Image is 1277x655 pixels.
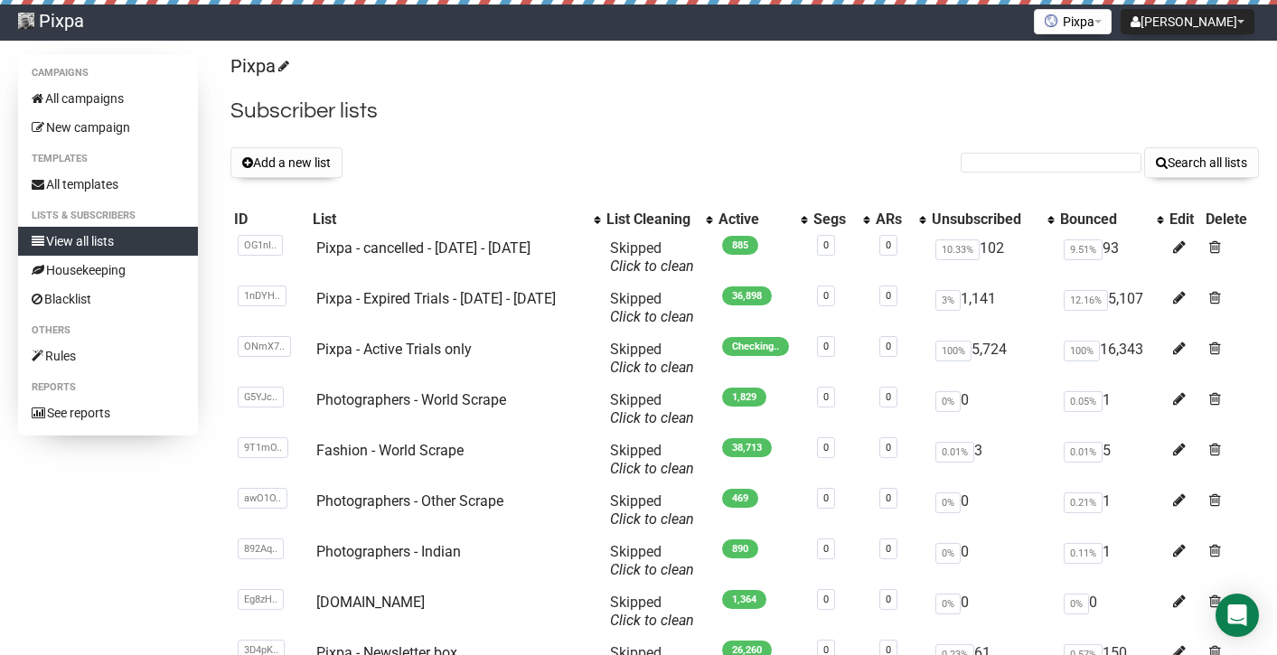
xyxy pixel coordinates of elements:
span: Skipped [610,543,694,578]
span: 36,898 [722,286,772,305]
li: Templates [18,148,198,170]
div: ID [234,211,305,229]
span: 100% [1064,341,1100,361]
button: [PERSON_NAME] [1121,9,1254,34]
div: Open Intercom Messenger [1216,594,1259,637]
span: 0% [935,391,961,412]
a: Housekeeping [18,256,198,285]
td: 0 [1056,586,1166,637]
div: Active [718,211,791,229]
a: 0 [886,290,891,302]
li: Others [18,320,198,342]
span: 10.33% [935,239,980,260]
a: Click to clean [610,257,694,275]
li: Lists & subscribers [18,205,198,227]
th: Unsubscribed: No sort applied, activate to apply an ascending sort [928,207,1057,232]
a: Pixpa [230,55,286,77]
span: 885 [722,236,758,255]
a: Rules [18,342,198,370]
a: 0 [886,391,891,403]
a: 0 [823,442,829,454]
a: Fashion - World Scrape [316,442,464,459]
span: 1,364 [722,590,766,609]
th: ARs: No sort applied, activate to apply an ascending sort [872,207,927,232]
a: Photographers - World Scrape [316,391,506,408]
th: Bounced: No sort applied, activate to apply an ascending sort [1056,207,1166,232]
div: Segs [813,211,855,229]
td: 16,343 [1056,333,1166,384]
a: 0 [886,594,891,605]
td: 1 [1056,536,1166,586]
a: View all lists [18,227,198,256]
td: 5,107 [1056,283,1166,333]
td: 5,724 [928,333,1057,384]
a: 0 [823,543,829,555]
span: 9.51% [1064,239,1103,260]
td: 3 [928,435,1057,485]
th: List: No sort applied, activate to apply an ascending sort [309,207,604,232]
th: Delete: No sort applied, sorting is disabled [1202,207,1259,232]
th: List Cleaning: No sort applied, activate to apply an ascending sort [603,207,715,232]
div: Bounced [1060,211,1148,229]
a: 0 [886,341,891,352]
span: 1nDYH.. [238,285,286,306]
span: 0.21% [1064,492,1103,513]
button: Add a new list [230,147,343,178]
a: Click to clean [610,561,694,578]
span: 0.01% [935,442,974,463]
button: Pixpa [1034,9,1112,34]
span: 0% [935,543,961,564]
li: Reports [18,377,198,398]
a: 0 [886,239,891,251]
span: Skipped [610,594,694,629]
span: 3% [935,290,961,311]
span: 0.11% [1064,543,1103,564]
span: 469 [722,489,758,508]
h2: Subscriber lists [230,95,1259,127]
a: Click to clean [610,460,694,477]
span: OG1nI.. [238,235,283,256]
img: 61fef24bf780093851acf261d7aa31aa [18,13,34,29]
a: All templates [18,170,198,199]
a: Pixpa - cancelled - [DATE] - [DATE] [316,239,531,257]
a: 0 [886,543,891,555]
span: 12.16% [1064,290,1108,311]
span: 0.01% [1064,442,1103,463]
span: G5YJc.. [238,387,284,407]
a: Click to clean [610,359,694,376]
span: Skipped [610,492,694,528]
a: New campaign [18,113,198,142]
span: Skipped [610,290,694,325]
div: List [313,211,586,229]
span: Skipped [610,442,694,477]
a: 0 [823,492,829,504]
a: 0 [823,594,829,605]
a: 0 [823,391,829,403]
div: Unsubscribed [932,211,1039,229]
span: 892Aq.. [238,538,284,559]
td: 0 [928,536,1057,586]
a: Click to clean [610,612,694,629]
td: 102 [928,232,1057,283]
div: ARs [876,211,909,229]
td: 1 [1056,384,1166,435]
div: List Cleaning [606,211,697,229]
a: 0 [886,492,891,504]
span: 100% [935,341,972,361]
div: Edit [1169,211,1199,229]
span: 0% [935,594,961,614]
td: 1 [1056,485,1166,536]
td: 5 [1056,435,1166,485]
a: 0 [823,239,829,251]
a: Blacklist [18,285,198,313]
span: 38,713 [722,438,772,457]
div: Delete [1206,211,1255,229]
td: 0 [928,384,1057,435]
span: Skipped [610,391,694,426]
a: [DOMAIN_NAME] [316,594,425,611]
td: 0 [928,485,1057,536]
a: 0 [823,341,829,352]
li: Campaigns [18,62,198,84]
a: Photographers - Indian [316,543,461,560]
a: 0 [886,442,891,454]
